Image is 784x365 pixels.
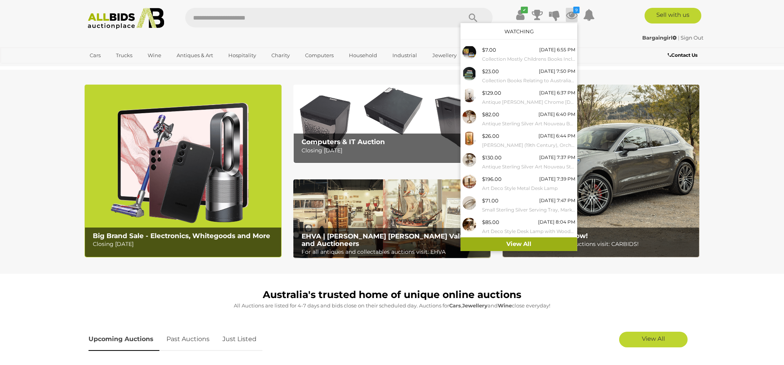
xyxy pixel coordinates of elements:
[89,289,695,300] h1: Australia's trusted home of unique online auctions
[539,67,575,76] div: [DATE] 7:50 PM
[344,49,382,62] a: Household
[514,8,526,22] a: ✔
[504,28,534,34] a: Watching
[302,138,385,146] b: Computers & IT Auction
[293,179,490,258] img: EHVA | Evans Hastings Valuers and Auctioneers
[482,219,499,225] span: $85.00
[482,47,496,53] span: $7.00
[143,49,166,62] a: Wine
[573,7,580,13] i: 9
[482,227,575,236] small: Art Deco Style Desk Lamp with Wooden Base
[85,85,282,257] a: Big Brand Sale - Electronics, Whitegoods and More Big Brand Sale - Electronics, Whitegoods and Mo...
[482,76,575,85] small: Collection Books Relating to Australian Flora Including Flowers, Orchids, Ferns and More
[427,49,462,62] a: Jewellery
[502,85,699,257] a: CARBIDS Online Now! CARBIDS Online Now! For all car and vehicle auctions visit: CARBIDS!
[498,302,512,309] strong: Wine
[266,49,295,62] a: Charity
[482,176,502,182] span: $196.00
[217,328,262,351] a: Just Listed
[482,90,501,96] span: $129.00
[502,85,699,257] img: CARBIDS Online Now!
[93,232,270,240] b: Big Brand Sale - Electronics, Whitegoods and More
[668,52,697,58] b: Contact Us
[642,34,677,41] strong: Bargaingirl
[461,65,577,87] a: $23.00 [DATE] 7:50 PM Collection Books Relating to Australian Flora Including Flowers, Orchids, F...
[302,247,486,257] p: For all antiques and collectables auctions visit: EHVA
[645,8,701,23] a: Sell with us
[539,45,575,54] div: [DATE] 6:55 PM
[111,49,137,62] a: Trucks
[461,87,577,108] a: $129.00 [DATE] 6:37 PM Antique [PERSON_NAME] Chrome [DEMOGRAPHIC_DATA] Lamp with Glass Shade and ...
[449,302,461,309] strong: Cars
[462,175,476,188] img: 53538-70a.jpg
[482,55,575,63] small: Collection Mostly Childrens Books Including Six Book [PERSON_NAME] Set, Footrot Flats, Books Abou...
[293,85,490,163] img: Computers & IT Auction
[482,133,499,139] span: $26.00
[161,328,215,351] a: Past Auctions
[462,153,476,167] img: 53913-149a.jpg
[482,119,575,128] small: Antique Sterling Silver Art Nouveau Bud Vase, [GEOGRAPHIC_DATA] 1906
[89,301,695,310] p: All Auctions are listed for 4-7 days and bids close on their scheduled day. Auctions for , and cl...
[521,7,528,13] i: ✔
[681,34,703,41] a: Sign Out
[85,49,106,62] a: Cars
[642,34,678,41] a: Bargaingirl
[511,239,695,249] p: For all car and vehicle auctions visit: CARBIDS!
[223,49,261,62] a: Hospitality
[461,151,577,173] a: $130.00 [DATE] 7:37 PM Antique Sterling Silver Art Nouveau Style Desk Clock, [GEOGRAPHIC_DATA] 1926
[93,239,277,249] p: Closing [DATE]
[539,196,575,205] div: [DATE] 7:47 PM
[482,184,575,193] small: Art Deco Style Metal Desk Lamp
[85,62,150,75] a: [GEOGRAPHIC_DATA]
[539,89,575,97] div: [DATE] 6:37 PM
[461,173,577,194] a: $196.00 [DATE] 7:39 PM Art Deco Style Metal Desk Lamp
[293,179,490,258] a: EHVA | Evans Hastings Valuers and Auctioneers EHVA | [PERSON_NAME] [PERSON_NAME] Valuers and Auct...
[538,132,575,140] div: [DATE] 6:44 PM
[539,153,575,162] div: [DATE] 7:37 PM
[461,194,577,216] a: $71.00 [DATE] 7:47 PM Small Sterling Silver Serving Tray, Marked [GEOGRAPHIC_DATA] 1913, 191g
[85,85,282,257] img: Big Brand Sale - Electronics, Whitegoods and More
[461,43,577,65] a: $7.00 [DATE] 6:55 PM Collection Mostly Childrens Books Including Six Book [PERSON_NAME] Set, Foot...
[462,196,476,210] img: 53913-152a.jpg
[462,218,476,231] img: 53913-129a.jpg
[462,89,476,102] img: 53913-126a.jpg
[482,163,575,171] small: Antique Sterling Silver Art Nouveau Style Desk Clock, [GEOGRAPHIC_DATA] 1926
[482,111,499,117] span: $82.00
[89,328,159,351] a: Upcoming Auctions
[462,110,476,124] img: 53913-154a.jpg
[538,218,575,226] div: [DATE] 8:04 PM
[387,49,422,62] a: Industrial
[461,130,577,151] a: $26.00 [DATE] 6:44 PM [PERSON_NAME] (19th Century), Orchids, Original Antique Oil on Canvas Cloth...
[461,108,577,130] a: $82.00 [DATE] 6:40 PM Antique Sterling Silver Art Nouveau Bud Vase, [GEOGRAPHIC_DATA] 1906
[482,141,575,150] small: [PERSON_NAME] (19th Century), Orchids, Original Antique Oil on Canvas Cloth, 74 x 44 cm (frame)
[482,68,499,74] span: $23.00
[642,335,665,342] span: View All
[172,49,218,62] a: Antiques & Art
[482,154,502,161] span: $130.00
[668,51,699,60] a: Contact Us
[302,146,486,155] p: Closing [DATE]
[462,302,488,309] strong: Jewellery
[619,332,688,347] a: View All
[302,232,475,248] b: EHVA | [PERSON_NAME] [PERSON_NAME] Valuers and Auctioneers
[83,8,168,29] img: Allbids.com.au
[462,67,476,81] img: 53836-38a.jpg
[539,175,575,183] div: [DATE] 7:39 PM
[300,49,339,62] a: Computers
[482,206,575,214] small: Small Sterling Silver Serving Tray, Marked [GEOGRAPHIC_DATA] 1913, 191g
[538,110,575,119] div: [DATE] 6:40 PM
[482,98,575,107] small: Antique [PERSON_NAME] Chrome [DEMOGRAPHIC_DATA] Lamp with Glass Shade and Later Stepped Base
[293,85,490,163] a: Computers & IT Auction Computers & IT Auction Closing [DATE]
[462,132,476,145] img: 53914-22a.jpg
[566,8,578,22] a: 9
[482,197,499,204] span: $71.00
[453,8,493,27] button: Search
[462,45,476,59] img: 51032-77a.jpg
[461,216,577,237] a: $85.00 [DATE] 8:04 PM Art Deco Style Desk Lamp with Wooden Base
[678,34,679,41] span: |
[461,237,577,251] a: View All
